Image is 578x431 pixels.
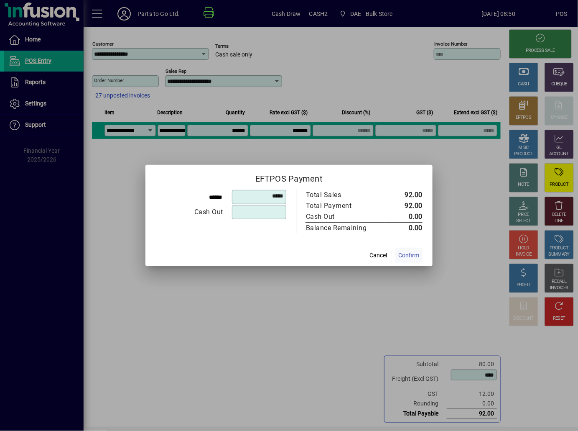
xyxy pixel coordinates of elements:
[306,223,376,233] div: Balance Remaining
[384,190,423,200] td: 92.00
[156,207,223,217] div: Cash Out
[395,248,423,263] button: Confirm
[306,200,384,211] td: Total Payment
[306,212,376,222] div: Cash Out
[306,190,384,200] td: Total Sales
[369,251,387,260] span: Cancel
[145,165,433,189] h2: EFTPOS Payment
[384,211,423,223] td: 0.00
[384,200,423,211] td: 92.00
[365,248,392,263] button: Cancel
[384,223,423,234] td: 0.00
[398,251,419,260] span: Confirm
